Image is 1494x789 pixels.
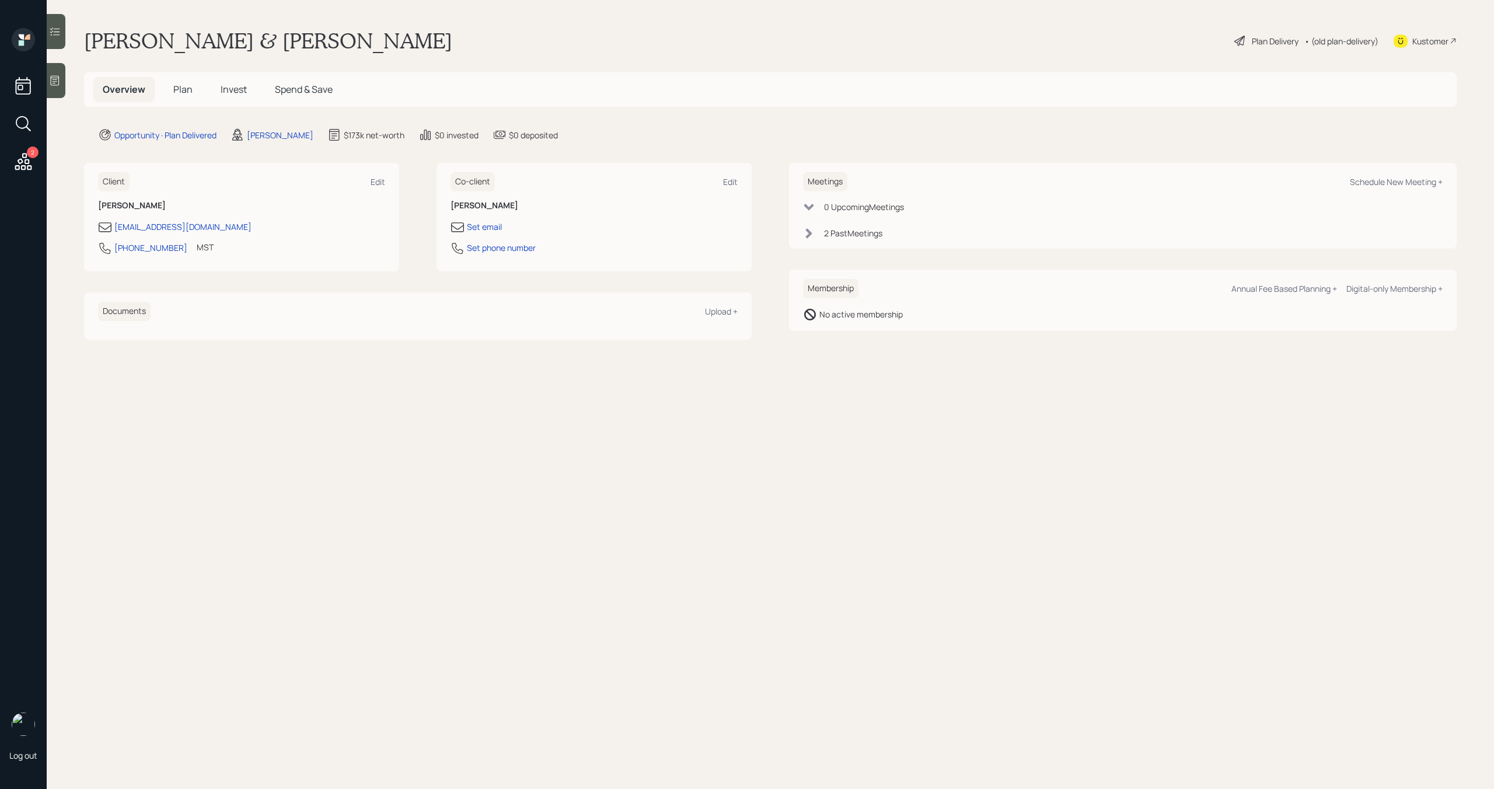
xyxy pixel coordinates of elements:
[114,129,217,141] div: Opportunity · Plan Delivered
[451,172,495,191] h6: Co-client
[705,306,738,317] div: Upload +
[98,172,130,191] h6: Client
[723,176,738,187] div: Edit
[98,302,151,321] h6: Documents
[1350,176,1443,187] div: Schedule New Meeting +
[371,176,385,187] div: Edit
[98,201,385,211] h6: [PERSON_NAME]
[114,221,252,233] div: [EMAIL_ADDRESS][DOMAIN_NAME]
[1412,35,1448,47] div: Kustomer
[84,28,452,54] h1: [PERSON_NAME] & [PERSON_NAME]
[824,201,904,213] div: 0 Upcoming Meeting s
[9,750,37,761] div: Log out
[103,83,145,96] span: Overview
[197,241,214,253] div: MST
[819,308,903,320] div: No active membership
[1231,283,1337,294] div: Annual Fee Based Planning +
[1304,35,1378,47] div: • (old plan-delivery)
[173,83,193,96] span: Plan
[27,146,39,158] div: 2
[221,83,247,96] span: Invest
[344,129,404,141] div: $173k net-worth
[114,242,187,254] div: [PHONE_NUMBER]
[1252,35,1298,47] div: Plan Delivery
[467,221,502,233] div: Set email
[451,201,738,211] h6: [PERSON_NAME]
[824,227,882,239] div: 2 Past Meeting s
[509,129,558,141] div: $0 deposited
[247,129,313,141] div: [PERSON_NAME]
[12,713,35,736] img: michael-russo-headshot.png
[803,172,847,191] h6: Meetings
[1346,283,1443,294] div: Digital-only Membership +
[467,242,536,254] div: Set phone number
[435,129,479,141] div: $0 invested
[803,279,858,298] h6: Membership
[275,83,333,96] span: Spend & Save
